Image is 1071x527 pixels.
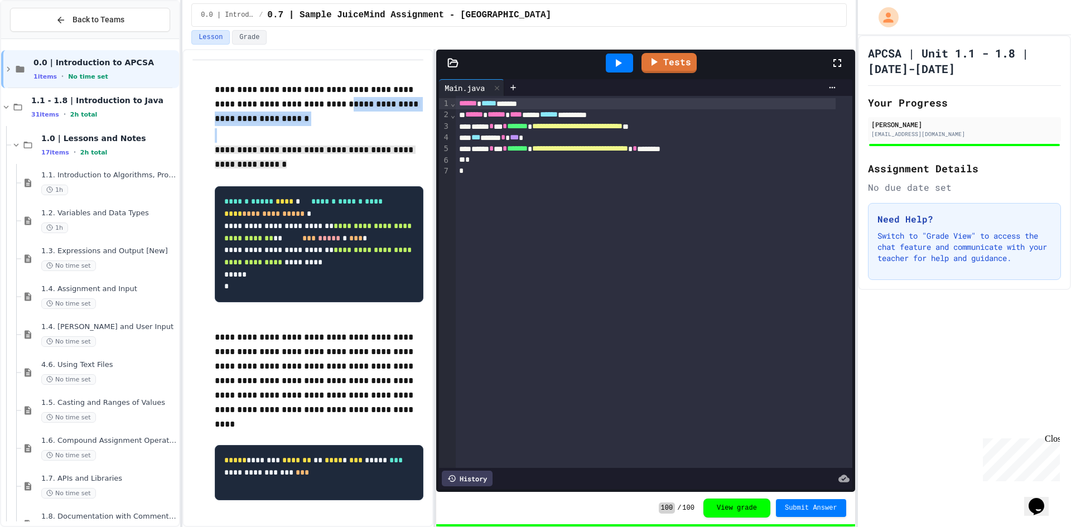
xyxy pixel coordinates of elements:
[439,82,490,94] div: Main.java
[868,95,1061,110] h2: Your Progress
[41,450,96,461] span: No time set
[439,143,450,154] div: 5
[259,11,263,20] span: /
[10,8,170,32] button: Back to Teams
[439,132,450,143] div: 4
[41,322,177,332] span: 1.4. [PERSON_NAME] and User Input
[868,181,1061,194] div: No due date set
[31,111,59,118] span: 31 items
[677,504,681,513] span: /
[41,246,177,256] span: 1.3. Expressions and Output [New]
[439,98,450,109] div: 1
[439,166,450,177] div: 7
[41,512,177,521] span: 1.8. Documentation with Comments and Preconditions
[868,161,1061,176] h2: Assignment Details
[439,109,450,120] div: 2
[41,436,177,446] span: 1.6. Compound Assignment Operators
[41,336,96,347] span: No time set
[785,504,837,513] span: Submit Answer
[61,72,64,81] span: •
[31,95,177,105] span: 1.1 - 1.8 | Introduction to Java
[439,79,504,96] div: Main.java
[868,45,1061,76] h1: APCSA | Unit 1.1 - 1.8 | [DATE]-[DATE]
[877,212,1051,226] h3: Need Help?
[41,149,69,156] span: 17 items
[41,374,96,385] span: No time set
[641,53,697,73] a: Tests
[267,8,551,22] span: 0.7 | Sample JuiceMind Assignment - Java
[41,171,177,180] span: 1.1. Introduction to Algorithms, Programming, and Compilers
[871,119,1058,129] div: [PERSON_NAME]
[73,14,124,26] span: Back to Teams
[871,130,1058,138] div: [EMAIL_ADDRESS][DOMAIN_NAME]
[703,499,770,518] button: View grade
[201,11,254,20] span: 0.0 | Introduction to APCSA
[439,121,450,132] div: 3
[41,185,68,195] span: 1h
[33,73,57,80] span: 1 items
[867,4,901,30] div: My Account
[682,504,694,513] span: 100
[41,398,177,408] span: 1.5. Casting and Ranges of Values
[41,209,177,218] span: 1.2. Variables and Data Types
[74,148,76,157] span: •
[4,4,77,71] div: Chat with us now!Close
[659,502,676,514] span: 100
[70,111,98,118] span: 2h total
[1024,482,1060,516] iframe: chat widget
[41,360,177,370] span: 4.6. Using Text Files
[41,298,96,309] span: No time set
[41,133,177,143] span: 1.0 | Lessons and Notes
[64,110,66,119] span: •
[439,155,450,166] div: 6
[41,474,177,484] span: 1.7. APIs and Libraries
[877,230,1051,264] p: Switch to "Grade View" to access the chat feature and communicate with your teacher for help and ...
[41,488,96,499] span: No time set
[41,260,96,271] span: No time set
[80,149,108,156] span: 2h total
[442,471,493,486] div: History
[978,434,1060,481] iframe: chat widget
[68,73,108,80] span: No time set
[41,223,68,233] span: 1h
[33,57,177,67] span: 0.0 | Introduction to APCSA
[41,412,96,423] span: No time set
[232,30,267,45] button: Grade
[450,110,456,119] span: Fold line
[41,284,177,294] span: 1.4. Assignment and Input
[191,30,230,45] button: Lesson
[450,99,456,108] span: Fold line
[776,499,846,517] button: Submit Answer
